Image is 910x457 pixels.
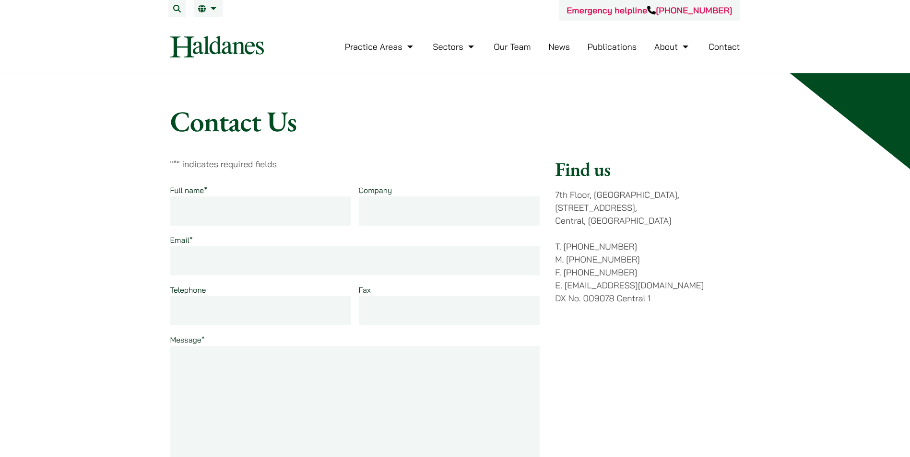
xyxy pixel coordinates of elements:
p: " " indicates required fields [170,158,540,171]
a: News [548,41,570,52]
label: Full name [170,185,208,195]
label: Company [359,185,392,195]
p: 7th Floor, [GEOGRAPHIC_DATA], [STREET_ADDRESS], Central, [GEOGRAPHIC_DATA] [555,188,740,227]
label: Fax [359,285,371,295]
a: Emergency helpline[PHONE_NUMBER] [567,5,732,16]
a: About [654,41,691,52]
a: Sectors [433,41,476,52]
img: Logo of Haldanes [170,36,264,57]
label: Email [170,235,193,245]
h1: Contact Us [170,104,740,138]
a: Contact [709,41,740,52]
a: Publications [588,41,637,52]
a: EN [198,5,219,12]
p: T. [PHONE_NUMBER] M. [PHONE_NUMBER] F. [PHONE_NUMBER] E. [EMAIL_ADDRESS][DOMAIN_NAME] DX No. 0090... [555,240,740,305]
a: Practice Areas [345,41,415,52]
label: Message [170,335,205,344]
h2: Find us [555,158,740,181]
a: Our Team [494,41,531,52]
label: Telephone [170,285,206,295]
